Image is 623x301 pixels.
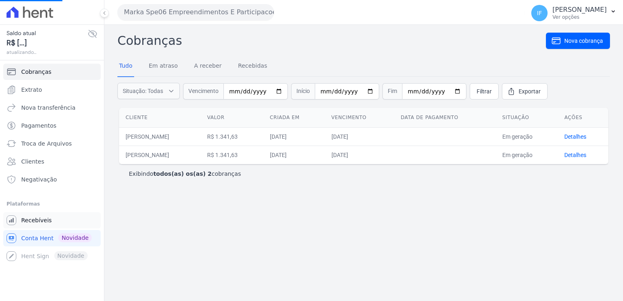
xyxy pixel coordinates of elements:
[117,31,546,50] h2: Cobranças
[192,56,223,77] a: A receber
[7,49,88,56] span: atualizando...
[21,122,56,130] span: Pagamentos
[119,127,201,146] td: [PERSON_NAME]
[21,216,52,224] span: Recebíveis
[201,127,263,146] td: R$ 1.341,63
[7,64,97,264] nav: Sidebar
[3,117,101,134] a: Pagamentos
[117,83,180,99] button: Situação: Todas
[153,170,212,177] b: todos(as) os(as) 2
[3,100,101,116] a: Nova transferência
[123,87,163,95] span: Situação: Todas
[21,234,53,242] span: Conta Hent
[117,56,134,77] a: Tudo
[7,199,97,209] div: Plataformas
[291,83,315,100] span: Início
[263,127,325,146] td: [DATE]
[564,37,603,45] span: Nova cobrança
[325,146,394,164] td: [DATE]
[496,127,558,146] td: Em geração
[546,33,610,49] a: Nova cobrança
[263,108,325,128] th: Criada em
[147,56,179,77] a: Em atraso
[7,38,88,49] span: R$ [...]
[325,127,394,146] td: [DATE]
[3,153,101,170] a: Clientes
[496,146,558,164] td: Em geração
[558,108,608,128] th: Ações
[21,68,51,76] span: Cobranças
[394,108,496,128] th: Data de pagamento
[21,104,75,112] span: Nova transferência
[117,4,274,20] button: Marka Spe06 Empreendimentos E Participacoes LTDA
[552,14,607,20] p: Ver opções
[3,82,101,98] a: Extrato
[382,83,402,100] span: Fim
[21,86,42,94] span: Extrato
[3,135,101,152] a: Troca de Arquivos
[564,133,586,140] a: Detalhes
[552,6,607,14] p: [PERSON_NAME]
[564,152,586,158] a: Detalhes
[21,175,57,184] span: Negativação
[129,170,241,178] p: Exibindo cobranças
[3,64,101,80] a: Cobranças
[7,29,88,38] span: Saldo atual
[201,108,263,128] th: Valor
[525,2,623,24] button: IF [PERSON_NAME] Ver opções
[201,146,263,164] td: R$ 1.341,63
[58,233,92,242] span: Novidade
[263,146,325,164] td: [DATE]
[502,83,548,100] a: Exportar
[236,56,269,77] a: Recebidas
[119,108,201,128] th: Cliente
[119,146,201,164] td: [PERSON_NAME]
[3,212,101,228] a: Recebíveis
[496,108,558,128] th: Situação
[3,230,101,246] a: Conta Hent Novidade
[21,157,44,166] span: Clientes
[325,108,394,128] th: Vencimento
[470,83,499,100] a: Filtrar
[519,87,541,95] span: Exportar
[21,139,72,148] span: Troca de Arquivos
[537,10,542,16] span: IF
[183,83,223,100] span: Vencimento
[3,171,101,188] a: Negativação
[477,87,492,95] span: Filtrar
